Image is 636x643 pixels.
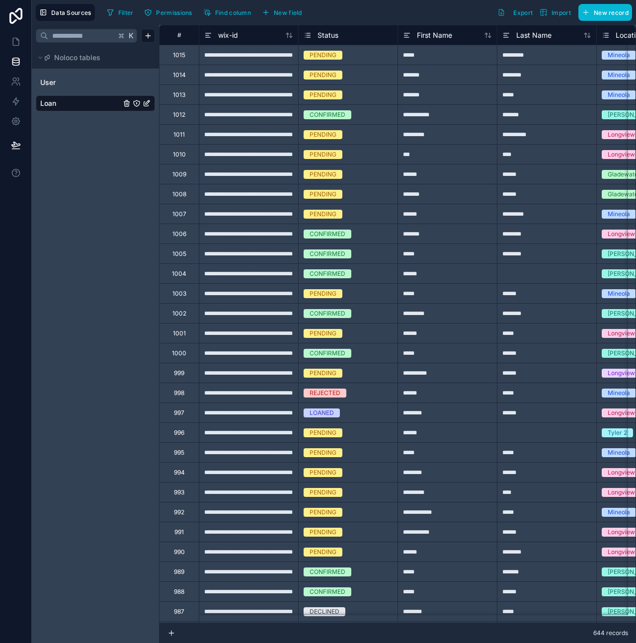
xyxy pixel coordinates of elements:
[172,230,186,238] div: 1006
[274,9,302,16] span: New field
[173,151,186,159] div: 1010
[118,9,134,16] span: Filter
[215,9,251,16] span: Find column
[172,210,186,218] div: 1007
[318,30,338,40] span: Status
[174,469,185,477] div: 994
[310,428,336,437] div: PENDING
[40,78,56,87] span: User
[174,528,184,536] div: 991
[310,210,336,219] div: PENDING
[552,9,571,16] span: Import
[174,409,184,417] div: 997
[310,249,345,258] div: CONFIRMED
[310,230,345,239] div: CONFIRMED
[608,468,635,477] div: Longview
[141,5,195,20] button: Permissions
[310,269,345,278] div: CONFIRMED
[310,51,336,60] div: PENDING
[103,5,137,20] button: Filter
[174,568,184,576] div: 989
[608,51,630,60] div: Mineola
[310,587,345,596] div: CONFIRMED
[608,528,635,537] div: Longview
[141,5,199,20] a: Permissions
[174,588,184,596] div: 988
[310,150,336,159] div: PENDING
[258,5,306,20] button: New field
[173,71,186,79] div: 1014
[513,9,533,16] span: Export
[40,78,121,87] a: User
[608,408,635,417] div: Longview
[310,190,336,199] div: PENDING
[594,9,629,16] span: New record
[310,548,336,557] div: PENDING
[310,607,339,616] div: DECLINED
[608,71,630,80] div: Mineola
[172,349,186,357] div: 1000
[36,95,155,111] div: Loan
[174,449,184,457] div: 995
[608,329,635,338] div: Longview
[608,130,635,139] div: Longview
[128,32,135,39] span: K
[310,130,336,139] div: PENDING
[174,488,184,496] div: 993
[608,389,630,398] div: Mineola
[172,290,186,298] div: 1003
[310,309,345,318] div: CONFIRMED
[40,98,121,108] a: Loan
[174,508,184,516] div: 992
[51,9,91,16] span: Data Sources
[310,329,336,338] div: PENDING
[310,369,336,378] div: PENDING
[36,75,155,90] div: User
[173,131,185,139] div: 1011
[310,71,336,80] div: PENDING
[593,629,628,637] span: 644 records
[172,190,186,198] div: 1008
[174,369,184,377] div: 999
[608,289,630,298] div: Mineola
[310,528,336,537] div: PENDING
[310,170,336,179] div: PENDING
[417,30,452,40] span: First Name
[608,508,630,517] div: Mineola
[310,448,336,457] div: PENDING
[310,468,336,477] div: PENDING
[36,4,95,21] button: Data Sources
[310,389,340,398] div: REJECTED
[608,428,627,437] div: Tyler 2
[310,90,336,99] div: PENDING
[310,508,336,517] div: PENDING
[574,4,632,21] a: New record
[608,150,635,159] div: Longview
[310,408,334,417] div: LOANED
[310,349,345,358] div: CONFIRMED
[174,429,184,437] div: 996
[608,230,635,239] div: Longview
[200,5,254,20] button: Find column
[172,270,186,278] div: 1004
[516,30,552,40] span: Last Name
[608,90,630,99] div: Mineola
[173,51,185,59] div: 1015
[174,608,184,616] div: 987
[578,4,632,21] button: New record
[608,548,635,557] div: Longview
[310,567,345,576] div: CONFIRMED
[608,488,635,497] div: Longview
[167,31,191,39] div: #
[173,111,185,119] div: 1012
[173,91,185,99] div: 1013
[174,548,185,556] div: 990
[608,210,630,219] div: Mineola
[310,289,336,298] div: PENDING
[310,110,345,119] div: CONFIRMED
[173,329,186,337] div: 1001
[608,448,630,457] div: Mineola
[310,488,336,497] div: PENDING
[172,310,186,318] div: 1002
[54,53,100,63] span: Noloco tables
